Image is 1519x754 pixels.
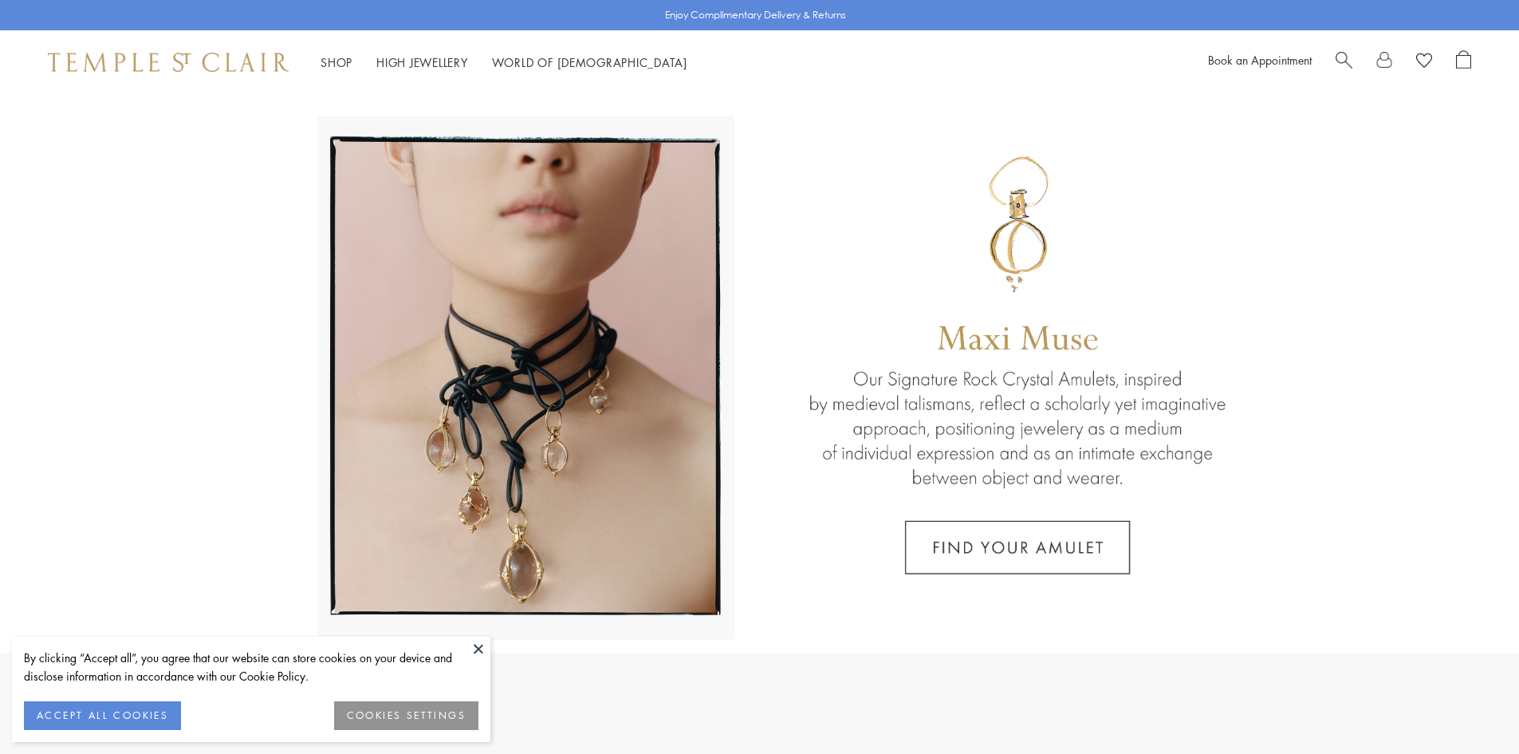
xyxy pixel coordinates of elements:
[1208,52,1312,68] a: Book an Appointment
[665,7,846,23] p: Enjoy Complimentary Delivery & Returns
[321,53,687,73] nav: Main navigation
[24,649,478,685] div: By clicking “Accept all”, you agree that our website can store cookies on your device and disclos...
[492,54,687,70] a: World of [DEMOGRAPHIC_DATA]World of [DEMOGRAPHIC_DATA]
[321,54,352,70] a: ShopShop
[334,701,478,730] button: COOKIES SETTINGS
[1456,50,1471,74] a: Open Shopping Bag
[24,701,181,730] button: ACCEPT ALL COOKIES
[48,53,289,72] img: Temple St. Clair
[376,54,468,70] a: High JewelleryHigh Jewellery
[1336,50,1352,74] a: Search
[1416,50,1432,74] a: View Wishlist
